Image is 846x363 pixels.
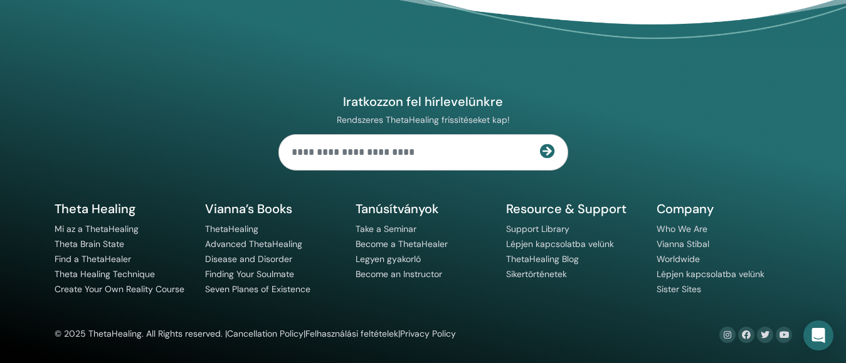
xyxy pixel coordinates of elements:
[55,253,131,265] a: Find a ThetaHealer
[205,201,341,217] h5: Vianna’s Books
[506,268,567,280] a: Sikertörténetek
[356,253,421,265] a: Legyen gyakorló
[657,201,792,217] h5: Company
[278,114,568,125] p: Rendszeres ThetaHealing frissítéseket kap!
[305,328,398,339] a: Felhasználási feltételek
[657,283,701,295] a: Sister Sites
[657,268,764,280] a: Lépjen kapcsolatba velünk
[278,93,568,110] h4: Iratkozzon fel hírlevelünkre
[356,268,442,280] a: Become an Instructor
[400,328,456,339] a: Privacy Policy
[506,201,642,217] h5: Resource & Support
[227,328,304,339] a: Cancellation Policy
[205,268,294,280] a: Finding Your Soulmate
[803,320,833,350] div: Open Intercom Messenger
[55,268,155,280] a: Theta Healing Technique
[657,238,709,250] a: Vianna Stibal
[55,223,139,234] a: Mi az a ThetaHealing
[55,327,456,342] div: © 2025 ThetaHealing. All Rights reserved. | | |
[356,238,448,250] a: Become a ThetaHealer
[205,238,302,250] a: Advanced ThetaHealing
[356,223,416,234] a: Take a Seminar
[205,283,310,295] a: Seven Planes of Existence
[55,238,124,250] a: Theta Brain State
[356,201,491,217] h5: Tanúsítványok
[205,223,258,234] a: ThetaHealing
[506,223,569,234] a: Support Library
[55,201,190,217] h5: Theta Healing
[506,238,614,250] a: Lépjen kapcsolatba velünk
[205,253,292,265] a: Disease and Disorder
[506,253,579,265] a: ThetaHealing Blog
[657,223,707,234] a: Who We Are
[55,283,184,295] a: Create Your Own Reality Course
[657,253,700,265] a: Worldwide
